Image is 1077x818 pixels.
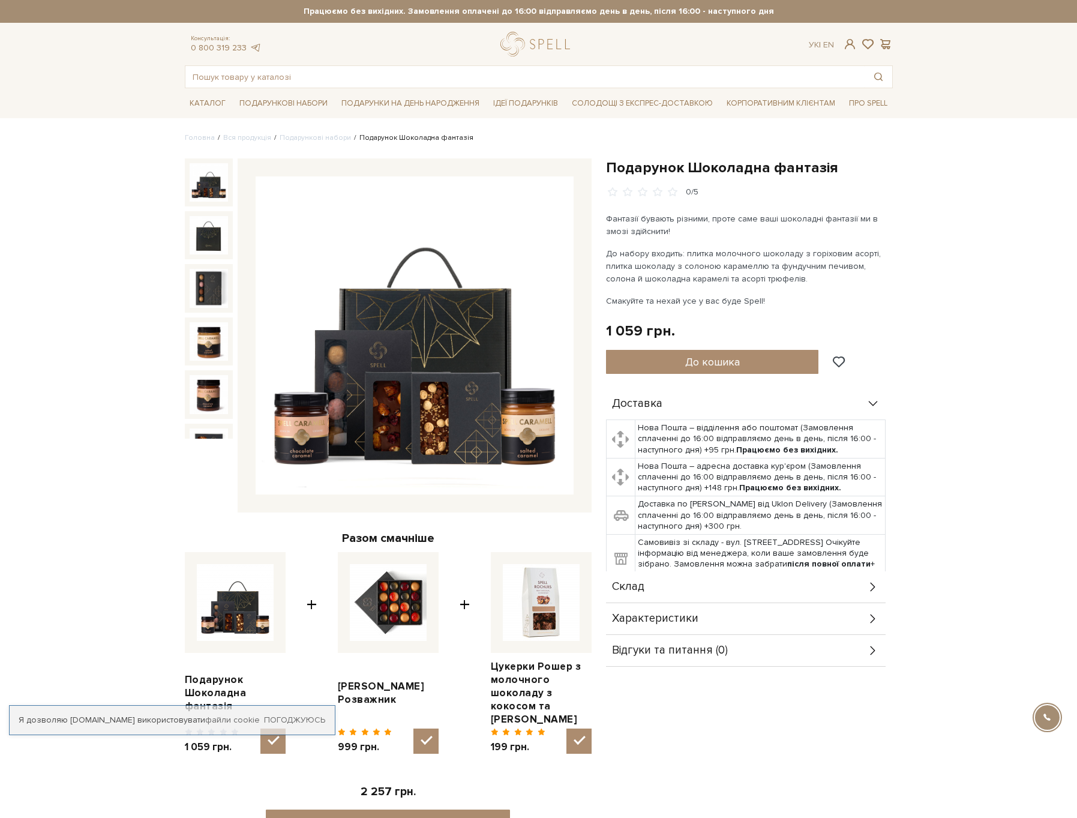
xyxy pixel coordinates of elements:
span: 199 грн. [491,741,545,754]
a: Цукерки Рошер з молочного шоколаду з кокосом та [PERSON_NAME] [491,660,592,726]
img: Подарунок Шоколадна фантазія [190,322,228,361]
img: Подарунок Шоколадна фантазія [190,375,228,414]
a: Подарункові набори [280,133,351,142]
a: logo [500,32,575,56]
a: Каталог [185,94,230,113]
p: Фантазії бувають різними, проте саме ваші шоколадні фантазії ми в змозі здійснити! [606,212,887,238]
span: 2 257 грн. [361,785,416,799]
td: Доставка по [PERSON_NAME] від Uklon Delivery (Замовлення сплаченні до 16:00 відправляємо день в д... [635,496,886,535]
span: Відгуки та питання (0) [612,645,728,656]
a: Ідеї подарунків [488,94,563,113]
span: Консультація: [191,35,262,43]
a: Про Spell [844,94,892,113]
img: Сет цукерок Розважник [350,564,427,641]
span: | [819,40,821,50]
div: Разом смачніше [185,531,592,546]
img: Подарунок Шоколадна фантазія [190,163,228,202]
span: + [460,552,470,754]
td: Нова Пошта – адресна доставка кур'єром (Замовлення сплаченні до 16:00 відправляємо день в день, п... [635,458,886,496]
img: Подарунок Шоколадна фантазія [190,429,228,467]
span: Склад [612,582,644,592]
a: Подарункові набори [235,94,332,113]
span: + [307,552,317,754]
button: Пошук товару у каталозі [865,66,892,88]
a: Вся продукція [223,133,271,142]
div: 1 059 грн. [606,322,675,340]
a: Погоджуюсь [264,715,325,726]
input: Пошук товару у каталозі [185,66,865,88]
div: Ук [809,40,834,50]
a: Подарунок Шоколадна фантазія [185,673,286,713]
img: Подарунок Шоколадна фантазія [190,216,228,254]
a: telegram [250,43,262,53]
p: До набору входить: плитка молочного шоколаду з горіховим асорті, плитка шоколаду з солоною караме... [606,247,887,285]
h1: Подарунок Шоколадна фантазія [606,158,893,177]
img: Подарунок Шоколадна фантазія [256,176,574,495]
span: Доставка [612,398,662,409]
a: [PERSON_NAME] Розважник [338,680,439,706]
a: 0 800 319 233 [191,43,247,53]
img: Цукерки Рошер з молочного шоколаду з кокосом та мигдалем [503,564,580,641]
b: Працюємо без вихідних. [736,445,838,455]
span: Характеристики [612,613,698,624]
div: 0/5 [686,187,698,198]
a: Солодощі з експрес-доставкою [567,93,718,113]
li: Подарунок Шоколадна фантазія [351,133,473,143]
a: Корпоративним клієнтам [722,94,840,113]
button: До кошика [606,350,819,374]
div: Я дозволяю [DOMAIN_NAME] використовувати [10,715,335,726]
span: 999 грн. [338,741,392,754]
strong: Працюємо без вихідних. Замовлення оплачені до 16:00 відправляємо день в день, після 16:00 - насту... [185,6,893,17]
td: Самовивіз зі складу - вул. [STREET_ADDRESS] Очікуйте інформацію від менеджера, коли ваше замовлен... [635,535,886,584]
a: файли cookie [205,715,260,725]
a: En [823,40,834,50]
a: Подарунки на День народження [337,94,484,113]
b: після повної оплати [787,559,871,569]
span: 1 059 грн. [185,741,239,754]
td: Нова Пошта – відділення або поштомат (Замовлення сплаченні до 16:00 відправляємо день в день, піс... [635,420,886,459]
p: Смакуйте та нехай усе у вас буде Spell! [606,295,887,307]
span: До кошика [685,355,740,368]
img: Подарунок Шоколадна фантазія [197,564,274,641]
b: Працюємо без вихідних. [739,483,841,493]
a: Головна [185,133,215,142]
img: Подарунок Шоколадна фантазія [190,269,228,307]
